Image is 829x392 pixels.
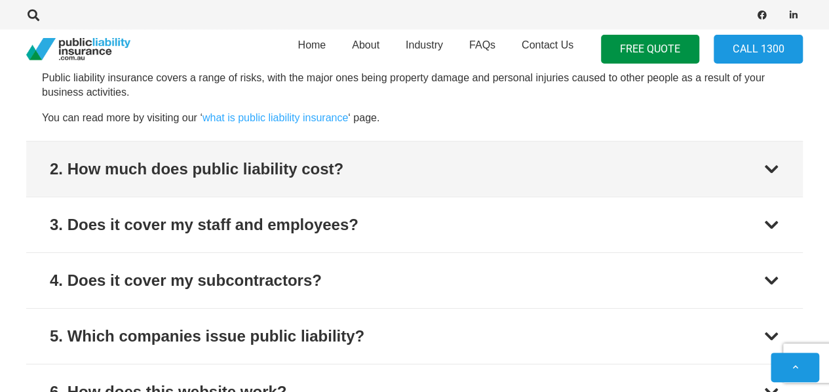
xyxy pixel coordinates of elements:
[339,26,393,73] a: About
[26,38,130,61] a: pli_logotransparent
[522,39,573,50] span: Contact Us
[42,71,787,100] p: Public liability insurance covers a range of risks, with the major ones being property damage and...
[26,253,803,308] button: 4. Does it cover my subcontractors?
[771,353,819,382] a: Back to top
[352,39,379,50] span: About
[406,39,443,50] span: Industry
[50,269,322,292] div: 4. Does it cover my subcontractors?
[284,26,339,73] a: Home
[784,6,803,24] a: LinkedIn
[50,324,364,348] div: 5. Which companies issue public liability?
[753,6,771,24] a: Facebook
[298,39,326,50] span: Home
[393,26,456,73] a: Industry
[456,26,509,73] a: FAQs
[26,309,803,364] button: 5. Which companies issue public liability?
[42,111,787,125] p: You can read more by visiting our ‘ ‘ page.
[26,197,803,252] button: 3. Does it cover my staff and employees?
[202,112,348,123] a: what is public liability insurance
[50,157,343,181] div: 2. How much does public liability cost?
[509,26,587,73] a: Contact Us
[20,9,47,21] a: Search
[601,35,699,64] a: FREE QUOTE
[714,35,803,64] a: Call 1300
[26,142,803,197] button: 2. How much does public liability cost?
[50,213,358,237] div: 3. Does it cover my staff and employees?
[469,39,495,50] span: FAQs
